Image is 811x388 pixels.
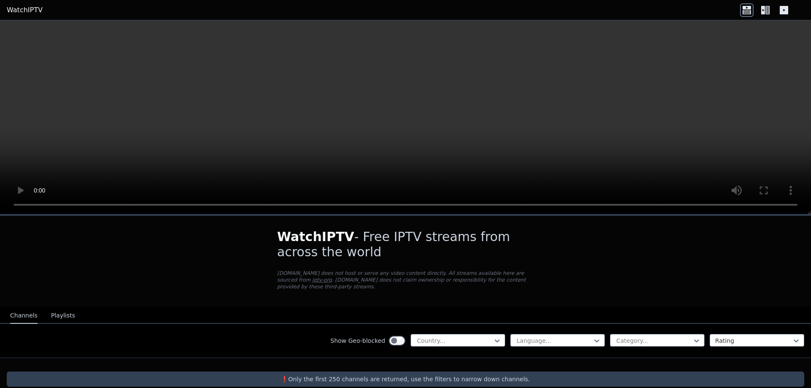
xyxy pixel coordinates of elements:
p: [DOMAIN_NAME] does not host or serve any video content directly. All streams available here are s... [277,270,534,290]
p: ❗️Only the first 250 channels are returned, use the filters to narrow down channels. [10,375,801,383]
button: Channels [10,308,38,324]
label: Show Geo-blocked [330,336,385,345]
a: iptv-org [312,277,332,283]
span: WatchIPTV [277,229,354,244]
h1: - Free IPTV streams from across the world [277,229,534,260]
a: WatchIPTV [7,5,43,15]
button: Playlists [51,308,75,324]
